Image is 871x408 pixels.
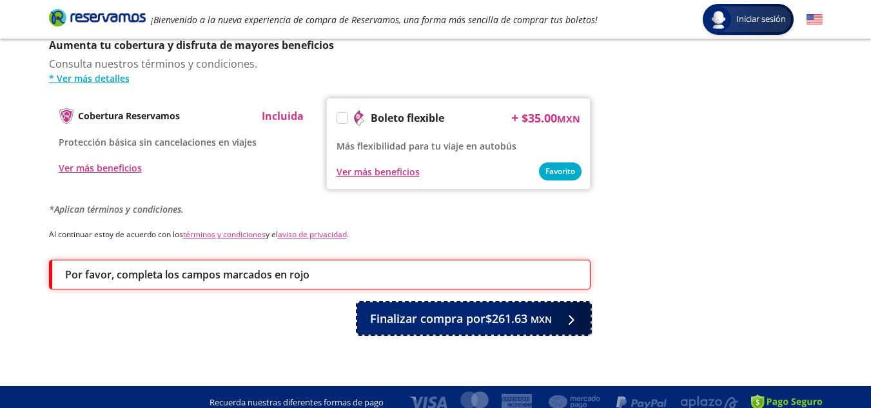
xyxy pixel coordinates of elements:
[78,109,180,122] p: Cobertura Reservamos
[49,8,146,31] a: Brand Logo
[357,302,591,335] button: Finalizar compra por$261.63 MXN
[183,229,266,240] a: términos y condiciones
[370,310,552,327] span: Finalizar compra por $261.63
[522,110,580,127] span: $ 35.00
[49,37,591,53] p: Aumenta tu cobertura y disfruta de mayores beneficios
[65,267,309,282] p: Por favor, completa los campos marcados en rojo
[49,56,591,85] div: Consulta nuestros términos y condiciones.
[262,108,304,124] p: Incluida
[371,110,444,126] p: Boleto flexible
[731,13,791,26] span: Iniciar sesión
[49,8,146,27] i: Brand Logo
[59,161,142,175] button: Ver más beneficios
[151,14,598,26] em: ¡Bienvenido a la nueva experiencia de compra de Reservamos, una forma más sencilla de comprar tus...
[337,140,516,152] span: Más flexibilidad para tu viaje en autobús
[49,202,591,216] p: *Aplican términos y condiciones.
[49,229,591,240] p: Al continuar estoy de acuerdo con los y el .
[531,313,552,325] small: MXN
[337,165,420,179] button: Ver más beneficios
[59,136,257,148] span: Protección básica sin cancelaciones en viajes
[807,12,823,28] button: English
[278,229,347,240] a: aviso de privacidad
[49,72,591,85] a: * Ver más detalles
[557,113,580,125] small: MXN
[511,108,518,128] p: +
